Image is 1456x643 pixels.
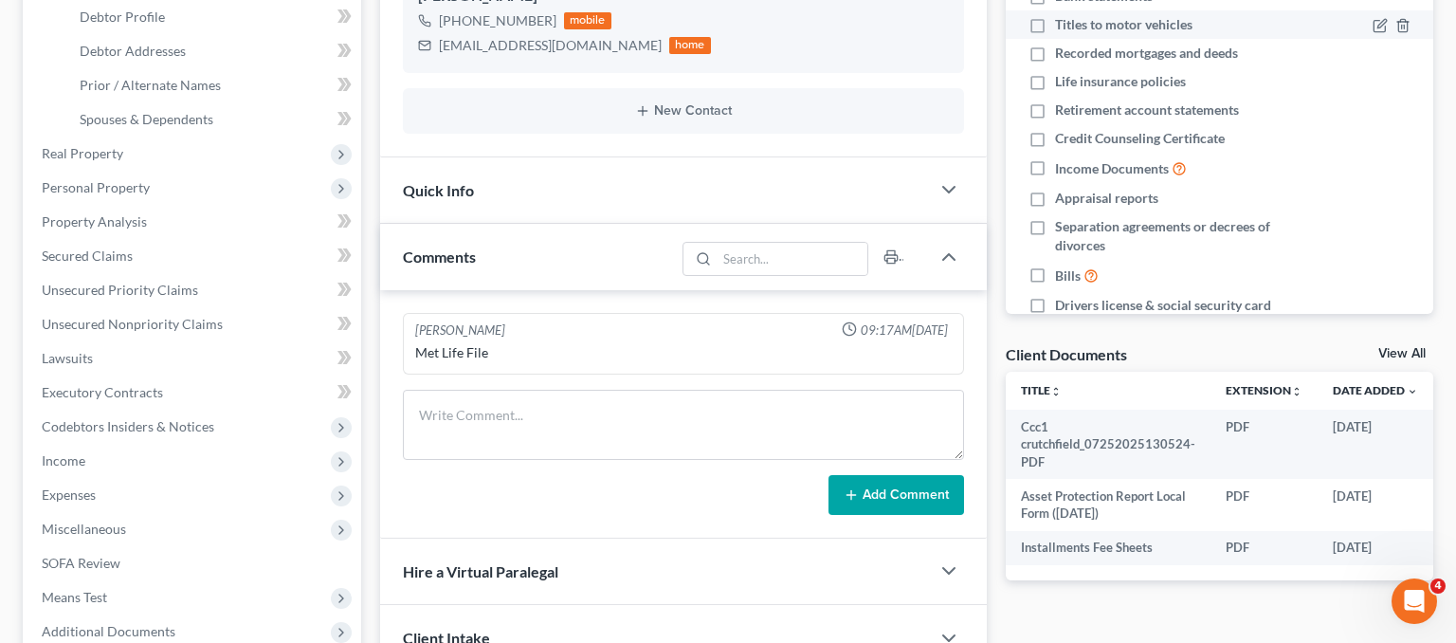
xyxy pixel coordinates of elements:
div: Client Documents [1006,344,1127,364]
span: Prior / Alternate Names [80,77,221,93]
span: Hire a Virtual Paralegal [403,562,558,580]
div: Met Life File [415,343,952,362]
span: Retirement account statements [1055,101,1239,119]
iframe: Intercom live chat [1392,579,1437,624]
i: expand_more [1407,386,1418,397]
span: Separation agreements or decrees of divorces [1055,217,1310,255]
a: Lawsuits [27,341,361,376]
div: [PHONE_NUMBER] [439,11,556,30]
span: Comments [403,248,476,266]
span: Miscellaneous [42,521,126,537]
span: Income Documents [1055,159,1169,178]
div: [EMAIL_ADDRESS][DOMAIN_NAME] [439,36,662,55]
span: Property Analysis [42,213,147,230]
span: Drivers license & social security card [1055,296,1271,315]
a: Unsecured Priority Claims [27,273,361,307]
td: [DATE] [1318,410,1433,479]
span: Quick Info [403,181,474,199]
span: Recorded mortgages and deeds [1055,44,1238,63]
span: Unsecured Priority Claims [42,282,198,298]
td: [DATE] [1318,479,1433,531]
span: Unsecured Nonpriority Claims [42,316,223,332]
span: Secured Claims [42,248,133,264]
button: New Contact [418,103,949,119]
span: Codebtors Insiders & Notices [42,418,214,434]
span: Appraisal reports [1055,189,1158,208]
i: unfold_more [1291,386,1302,397]
div: home [669,37,711,54]
i: unfold_more [1050,386,1062,397]
div: [PERSON_NAME] [415,321,505,340]
a: Extensionunfold_more [1226,383,1302,397]
span: SOFA Review [42,555,120,571]
span: Executory Contracts [42,384,163,400]
a: View All [1378,347,1426,360]
span: Debtor Addresses [80,43,186,59]
td: PDF [1210,531,1318,565]
div: mobile [564,12,611,29]
span: Life insurance policies [1055,72,1186,91]
a: Spouses & Dependents [64,102,361,137]
span: 4 [1430,579,1446,594]
a: SOFA Review [27,546,361,580]
td: Ccc1 crutchfield_07252025130524-PDF [1006,410,1210,479]
span: Spouses & Dependents [80,111,213,127]
a: Titleunfold_more [1021,383,1062,397]
span: Titles to motor vehicles [1055,15,1192,34]
a: Debtor Addresses [64,34,361,68]
span: Bills [1055,266,1081,285]
a: Unsecured Nonpriority Claims [27,307,361,341]
span: Credit Counseling Certificate [1055,129,1225,148]
span: 09:17AM[DATE] [861,321,948,340]
span: Debtor Profile [80,9,165,25]
span: Means Test [42,589,107,605]
a: Secured Claims [27,239,361,273]
td: Installments Fee Sheets [1006,531,1210,565]
td: PDF [1210,410,1318,479]
td: Asset Protection Report Local Form ([DATE]) [1006,479,1210,531]
span: Expenses [42,487,96,503]
input: Search... [717,243,867,275]
a: Executory Contracts [27,376,361,410]
a: Date Added expand_more [1333,383,1418,397]
span: Personal Property [42,179,150,195]
span: Lawsuits [42,350,93,366]
span: Additional Documents [42,623,175,639]
button: Add Comment [828,475,964,515]
td: [DATE] [1318,531,1433,565]
span: Income [42,452,85,468]
span: Real Property [42,145,123,161]
td: PDF [1210,479,1318,531]
a: Prior / Alternate Names [64,68,361,102]
a: Property Analysis [27,205,361,239]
